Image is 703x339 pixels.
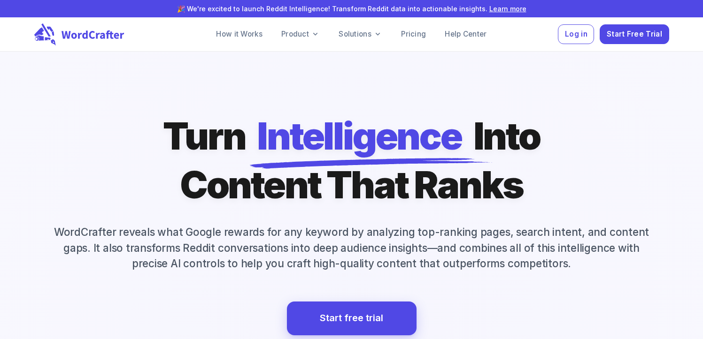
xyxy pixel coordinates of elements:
a: Start free trial [320,310,383,326]
p: 🎉 We're excited to launch Reddit Intelligence! Transform Reddit data into actionable insights. [15,4,688,14]
span: Start Free Trial [607,28,662,41]
button: Log in [558,24,594,45]
a: Pricing [394,25,433,44]
a: How it Works [209,25,270,44]
a: Product [274,25,327,44]
a: Start free trial [287,301,417,335]
span: Log in [565,28,587,41]
a: Help Center [437,25,494,44]
button: Start Free Trial [600,24,669,45]
h1: Turn Into Content That Ranks [163,112,540,209]
a: Learn more [489,5,526,13]
a: Solutions [331,25,390,44]
span: Intelligence [257,112,462,160]
p: WordCrafter reveals what Google rewards for any keyword by analyzing top-ranking pages, search in... [34,224,669,271]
